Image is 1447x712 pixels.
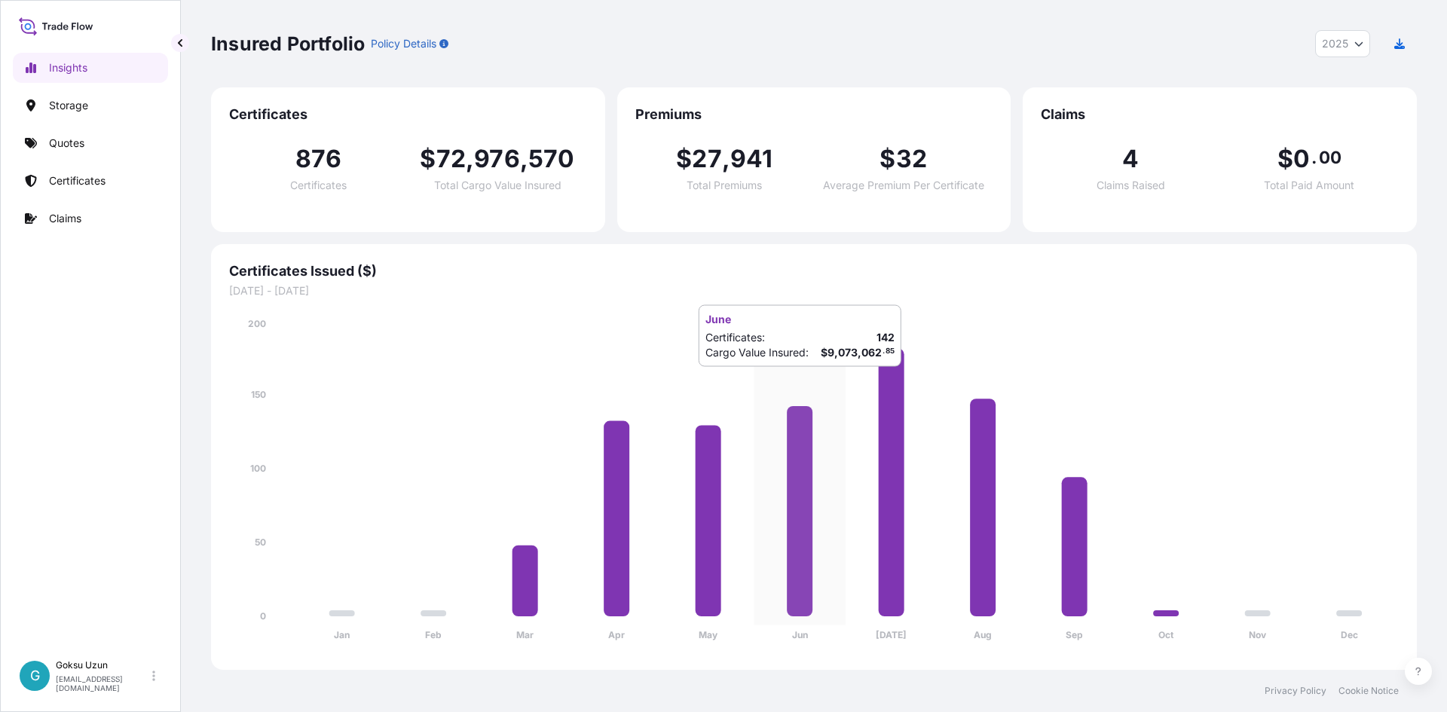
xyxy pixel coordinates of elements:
[722,147,730,171] span: ,
[260,610,266,622] tspan: 0
[635,105,993,124] span: Premiums
[516,629,534,640] tspan: Mar
[466,147,474,171] span: ,
[1264,180,1354,191] span: Total Paid Amount
[30,668,40,683] span: G
[608,629,625,640] tspan: Apr
[520,147,528,171] span: ,
[250,463,266,474] tspan: 100
[13,166,168,196] a: Certificates
[49,211,81,226] p: Claims
[823,180,984,191] span: Average Premium Per Certificate
[974,629,992,640] tspan: Aug
[1338,685,1399,697] a: Cookie Notice
[1066,629,1083,640] tspan: Sep
[49,136,84,151] p: Quotes
[1293,147,1310,171] span: 0
[1265,685,1326,697] a: Privacy Policy
[56,659,149,671] p: Goksu Uzun
[474,147,520,171] span: 976
[896,147,927,171] span: 32
[1249,629,1267,640] tspan: Nov
[425,629,442,640] tspan: Feb
[1122,147,1139,171] span: 4
[1041,105,1399,124] span: Claims
[13,90,168,121] a: Storage
[229,262,1399,280] span: Certificates Issued ($)
[13,53,168,83] a: Insights
[420,147,436,171] span: $
[56,674,149,692] p: [EMAIL_ADDRESS][DOMAIN_NAME]
[295,147,342,171] span: 876
[371,36,436,51] p: Policy Details
[676,147,692,171] span: $
[1311,151,1317,163] span: .
[880,147,895,171] span: $
[248,318,266,329] tspan: 200
[13,203,168,234] a: Claims
[290,180,347,191] span: Certificates
[1158,629,1174,640] tspan: Oct
[436,147,466,171] span: 72
[49,98,88,113] p: Storage
[792,629,808,640] tspan: Jun
[334,629,350,640] tspan: Jan
[876,629,907,640] tspan: [DATE]
[13,128,168,158] a: Quotes
[1341,629,1358,640] tspan: Dec
[49,173,106,188] p: Certificates
[229,283,1399,298] span: [DATE] - [DATE]
[1319,151,1341,163] span: 00
[49,60,87,75] p: Insights
[434,180,561,191] span: Total Cargo Value Insured
[528,147,575,171] span: 570
[1315,30,1370,57] button: Year Selector
[229,105,587,124] span: Certificates
[1277,147,1293,171] span: $
[730,147,773,171] span: 941
[687,180,762,191] span: Total Premiums
[692,147,721,171] span: 27
[211,32,365,56] p: Insured Portfolio
[251,389,266,400] tspan: 150
[255,536,266,548] tspan: 50
[1097,180,1165,191] span: Claims Raised
[699,629,718,640] tspan: May
[1322,36,1348,51] span: 2025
